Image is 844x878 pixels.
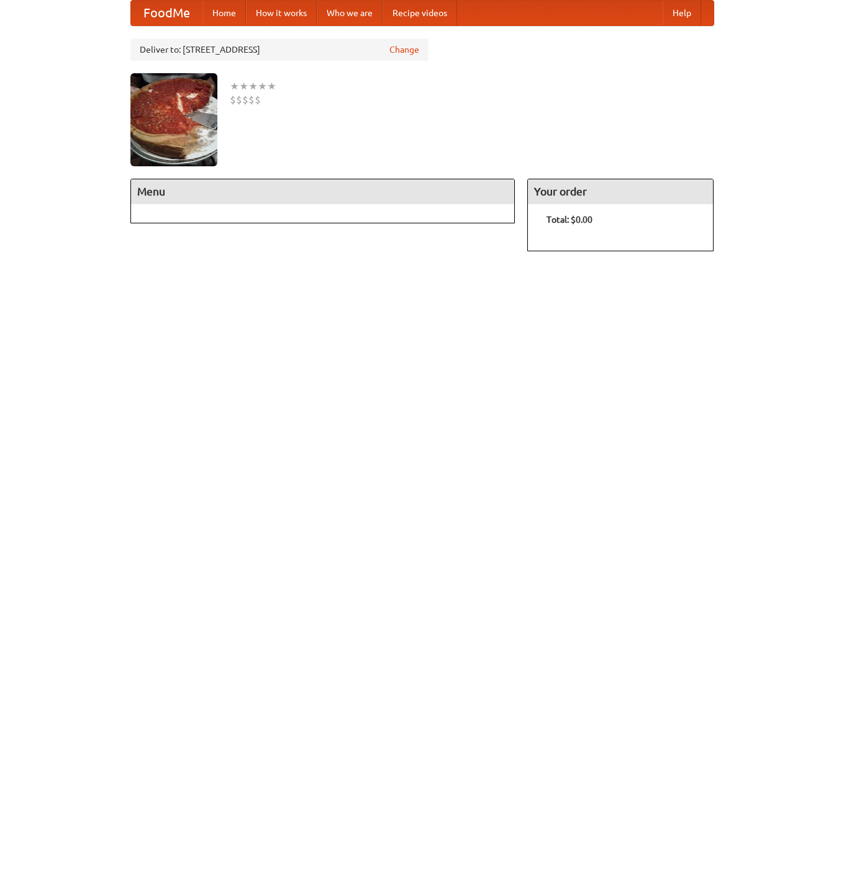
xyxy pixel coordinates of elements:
li: ★ [267,79,276,93]
h4: Your order [528,179,713,204]
li: $ [255,93,261,107]
li: ★ [239,79,248,93]
h4: Menu [131,179,515,204]
li: $ [230,93,236,107]
a: Recipe videos [383,1,457,25]
li: $ [236,93,242,107]
a: How it works [246,1,317,25]
b: Total: $0.00 [547,215,592,225]
li: ★ [248,79,258,93]
li: ★ [230,79,239,93]
img: angular.jpg [130,73,217,166]
a: Help [663,1,701,25]
a: Home [202,1,246,25]
div: Deliver to: [STREET_ADDRESS] [130,38,429,61]
li: $ [248,93,255,107]
li: $ [242,93,248,107]
li: ★ [258,79,267,93]
a: Who we are [317,1,383,25]
a: Change [389,43,419,56]
a: FoodMe [131,1,202,25]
